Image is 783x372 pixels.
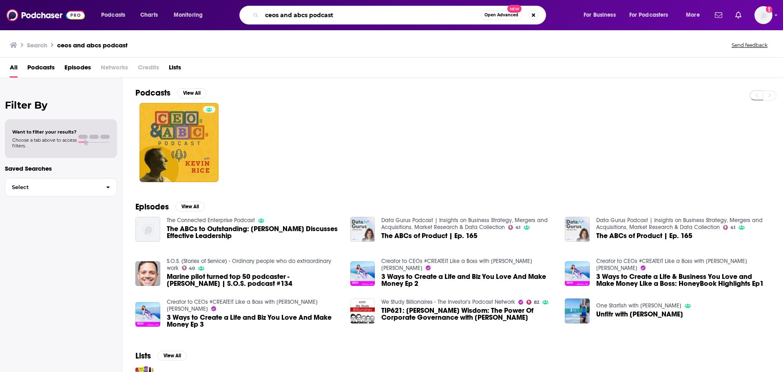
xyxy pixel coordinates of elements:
button: Send feedback [729,42,770,49]
img: 3 Ways to Create a Life and Biz You Love And Make Money Ep 3 [135,302,160,327]
a: Creator to CEOs #CREATEIT Like a Boss with Katrina Julia [381,258,532,272]
span: Credits [138,61,159,78]
a: 3 Ways to Create a Life & Business You Love and Make Money Like a Boss: HoneyBook Highlights Ep1 [596,273,770,287]
h3: ceos and abcs podcast [57,41,128,49]
a: PodcastsView All [135,88,206,98]
h3: Search [27,41,47,49]
span: Unfltr with [PERSON_NAME] [596,311,683,318]
a: Creator to CEOs #CREATEIT Like a Boss with Katrina Julia [167,298,318,312]
a: We Study Billionaires - The Investor’s Podcast Network [381,298,515,305]
button: open menu [578,9,626,22]
span: The ABCs of Product | Ep. 165 [381,232,478,239]
span: The ABCs to Outstanding: [PERSON_NAME] Discusses Effective Leadership [167,225,341,239]
h2: Podcasts [135,88,170,98]
a: EpisodesView All [135,202,205,212]
a: The ABCs to Outstanding: Joey Havens Discusses Effective Leadership [167,225,341,239]
a: Lists [169,61,181,78]
a: 41 [508,225,520,230]
img: 3 Ways to Create a Life and Biz You Love And Make Money Ep 2 [350,261,375,286]
svg: Add a profile image [766,6,772,13]
span: New [507,5,522,13]
img: 3 Ways to Create a Life & Business You Love and Make Money Like a Boss: HoneyBook Highlights Ep1 [565,261,590,286]
img: Marine pilot turned top 50 podcaster - Rich Cordona | S.O.S. podcast #134 [135,261,160,286]
h2: Filter By [5,99,117,111]
span: Charts [140,9,158,21]
span: Choose a tab above to access filters. [12,137,77,149]
a: Podcasts [27,61,55,78]
a: S.O.S. (Stories of Service) - Ordinary people who do extraordinary work [167,258,331,272]
span: Networks [101,61,128,78]
button: open menu [168,9,213,22]
a: 3 Ways to Create a Life and Biz You Love And Make Money Ep 3 [167,314,341,328]
a: Episodes [64,61,91,78]
a: The ABCs of Product | Ep. 165 [596,232,692,239]
a: Creator to CEOs #CREATEIT Like a Boss with Katrina Julia [596,258,747,272]
input: Search podcasts, credits, & more... [262,9,481,22]
a: 3 Ways to Create a Life and Biz You Love And Make Money Ep 2 [381,273,555,287]
a: Charts [135,9,163,22]
img: TIP621: Warren Buffett’s Wisdom: The Power Of Corporate Governance with Lawrence Cunningham [350,298,375,323]
a: TIP621: Warren Buffett’s Wisdom: The Power Of Corporate Governance with Lawrence Cunningham [381,307,555,321]
a: Show notifications dropdown [712,8,725,22]
button: Select [5,178,117,196]
img: Podchaser - Follow, Share and Rate Podcasts [7,7,85,23]
a: 40 [182,265,195,270]
span: For Podcasters [629,9,668,21]
a: One Starfish with Angela Bradford [596,302,681,309]
span: TIP621: [PERSON_NAME] Wisdom: The Power Of Corporate Governance with [PERSON_NAME] [381,307,555,321]
a: 82 [526,300,539,305]
h2: Episodes [135,202,169,212]
span: For Business [584,9,616,21]
span: 41 [730,226,735,229]
button: Open AdvancedNew [481,10,522,20]
span: Open Advanced [484,13,518,17]
a: All [10,61,18,78]
span: Monitoring [174,9,203,21]
button: View All [177,88,206,98]
div: Search podcasts, credits, & more... [247,6,554,25]
img: User Profile [754,6,772,24]
a: Unfltr with Rich Cardona [596,311,683,318]
span: Logged in as amanda.moss [754,6,772,24]
a: Data Gurus Podcast | Insights on Business Strategy, Mergers and Acquisitions, Market Research & D... [596,217,763,231]
span: Marine pilot turned top 50 podcaster - [PERSON_NAME] | S.O.S. podcast #134 [167,273,341,287]
a: ListsView All [135,351,187,361]
a: The Connected Enterprise Podcast [167,217,255,224]
button: View All [175,202,205,212]
button: Show profile menu [754,6,772,24]
a: Data Gurus Podcast | Insights on Business Strategy, Mergers and Acquisitions, Market Research & D... [381,217,548,231]
a: Marine pilot turned top 50 podcaster - Rich Cordona | S.O.S. podcast #134 [167,273,341,287]
span: Podcasts [101,9,125,21]
a: Show notifications dropdown [732,8,745,22]
span: 41 [515,226,520,229]
img: The ABCs of Product | Ep. 165 [350,217,375,242]
p: Saved Searches [5,165,117,172]
span: Want to filter your results? [12,129,77,135]
img: The ABCs of Product | Ep. 165 [565,217,590,242]
h2: Lists [135,351,151,361]
span: Select [5,185,100,190]
button: open menu [624,9,680,22]
img: Unfltr with Rich Cardona [565,298,590,323]
img: The ABCs to Outstanding: Joey Havens Discusses Effective Leadership [135,217,160,242]
span: 82 [534,301,539,304]
span: More [686,9,700,21]
button: open menu [95,9,136,22]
